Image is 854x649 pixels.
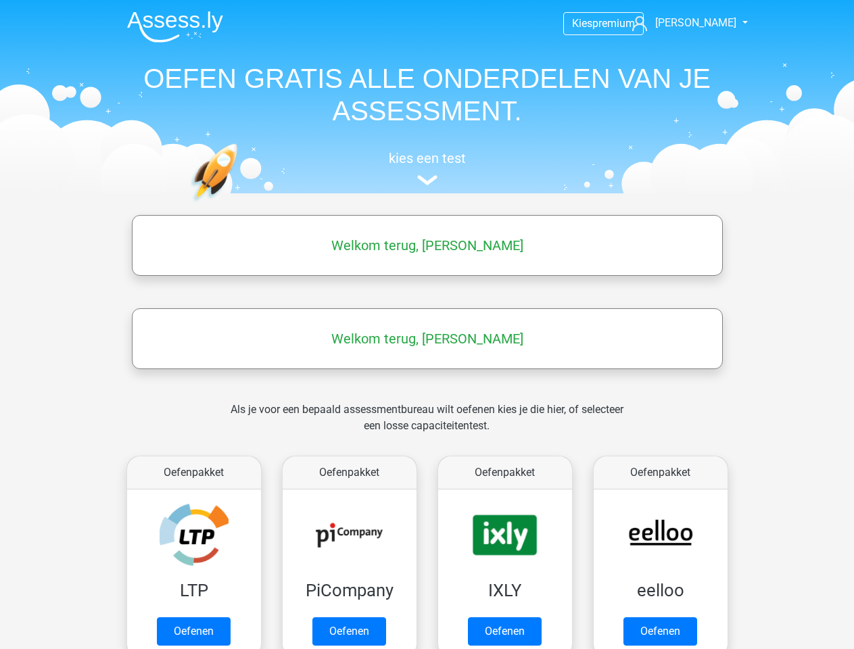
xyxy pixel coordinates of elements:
a: Oefenen [623,617,697,646]
a: Oefenen [468,617,542,646]
span: Kies [572,17,592,30]
a: Oefenen [157,617,231,646]
h5: Welkom terug, [PERSON_NAME] [139,237,716,254]
h5: Welkom terug, [PERSON_NAME] [139,331,716,347]
h5: kies een test [116,150,738,166]
a: kies een test [116,150,738,186]
span: premium [592,17,635,30]
img: oefenen [191,143,290,266]
img: assessment [417,175,437,185]
span: [PERSON_NAME] [655,16,736,29]
a: [PERSON_NAME] [627,15,738,31]
div: Als je voor een bepaald assessmentbureau wilt oefenen kies je die hier, of selecteer een losse ca... [220,402,634,450]
img: Assessly [127,11,223,43]
a: Kiespremium [564,14,643,32]
a: Oefenen [312,617,386,646]
h1: OEFEN GRATIS ALLE ONDERDELEN VAN JE ASSESSMENT. [116,62,738,127]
